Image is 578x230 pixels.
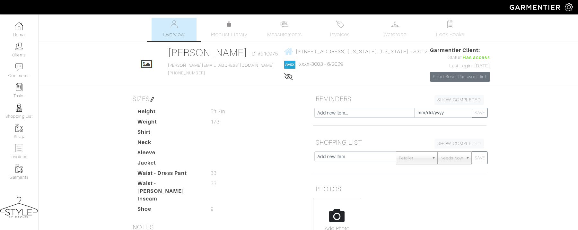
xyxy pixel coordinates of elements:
span: Look Books [436,31,465,38]
img: wardrobe-487a4870c1b7c33e795ec22d11cfc2ed9d08956e64fb3008fe2437562e282088.svg [391,20,399,28]
dt: Inseam [133,195,206,205]
img: clients-icon-6bae9207a08558b7cb47a8932f037763ab4055f8c8b6bfacd5dc20c3e0201464.png [15,42,23,50]
a: SHOW COMPLETED [434,95,484,105]
span: Retailer [399,152,429,165]
span: 33 [211,180,216,187]
span: Invoices [330,31,350,38]
dt: Sleeve [133,149,206,159]
a: xxxx-3003 - 6/2029 [299,61,343,67]
img: comment-icon-a0a6a9ef722e966f86d9cbdc48e553b5cf19dbc54f86b18d962a5391bc8f6eb6.png [15,63,23,71]
img: stylists-icon-eb353228a002819b7ec25b43dbf5f0378dd9e0616d9560372ff212230b889e62.png [15,104,23,112]
img: orders-27d20c2124de7fd6de4e0e44c1d41de31381a507db9b33961299e4e07d508b8c.svg [336,20,344,28]
span: Garmentier Client: [430,47,490,54]
dt: Neck [133,139,206,149]
img: reminder-icon-8004d30b9f0a5d33ae49ab947aed9ed385cf756f9e5892f1edd6e32f2345188e.png [15,83,23,91]
a: [PERSON_NAME][EMAIL_ADDRESS][DOMAIN_NAME] [168,63,274,68]
a: Wardrobe [372,18,417,41]
button: SAVE [472,151,488,164]
input: Add new item... [314,108,415,118]
span: [PHONE_NUMBER] [168,63,274,75]
h5: SHOPPING LIST [313,136,486,149]
img: basicinfo-40fd8af6dae0f16599ec9e87c0ef1c0a1fdea2edbe929e3d69a839185d80c458.svg [170,20,178,28]
span: 9 [211,205,214,213]
dt: Height [133,108,206,118]
img: garmentier-logo-header-white-b43fb05a5012e4ada735d5af1a66efaba907eab6374d6393d1fbf88cb4ef424d.png [506,2,565,13]
span: Measurements [267,31,302,38]
dt: Jacket [133,159,206,169]
a: SHOW COMPLETED [434,139,484,149]
span: 5ft 7in [211,108,225,115]
a: [STREET_ADDRESS] [US_STATE], [US_STATE] - 20012 [284,47,427,55]
button: SAVE [472,108,488,118]
a: Invoices [317,18,362,41]
a: Measurements [262,18,307,41]
a: Send Reset Password link [430,72,490,82]
img: garments-icon-b7da505a4dc4fd61783c78ac3ca0ef83fa9d6f193b1c9dc38574b1d14d53ca28.png [15,124,23,132]
dt: Shirt [133,128,206,139]
span: Overview [163,31,185,38]
div: Status: [430,54,490,61]
img: garments-icon-b7da505a4dc4fd61783c78ac3ca0ef83fa9d6f193b1c9dc38574b1d14d53ca28.png [15,165,23,173]
span: Wardrobe [383,31,407,38]
span: ID: #210975 [250,50,278,58]
a: Product Library [207,21,252,38]
img: todo-9ac3debb85659649dc8f770b8b6100bb5dab4b48dedcbae339e5042a72dfd3cc.svg [446,20,454,28]
span: Has access [462,54,490,61]
dt: Weight [133,118,206,128]
div: Last Login: [DATE] [430,63,490,70]
img: gear-icon-white-bd11855cb880d31180b6d7d6211b90ccbf57a29d726f0c71d8c61bd08dd39cc2.png [565,3,573,11]
h5: PHOTOS [313,183,486,195]
img: dashboard-icon-dbcd8f5a0b271acd01030246c82b418ddd0df26cd7fceb0bd07c9910d44c42f6.png [15,22,23,30]
a: Look Books [428,18,473,41]
h5: REMINDERS [313,92,486,105]
span: Needs Now [441,152,463,165]
img: orders-icon-0abe47150d42831381b5fb84f609e132dff9fe21cb692f30cb5eec754e2cba89.png [15,144,23,152]
span: [STREET_ADDRESS] [US_STATE], [US_STATE] - 20012 [296,48,427,54]
img: pen-cf24a1663064a2ec1b9c1bd2387e9de7a2fa800b781884d57f21acf72779bad2.png [150,97,155,102]
span: 173 [211,118,219,126]
img: measurements-466bbee1fd09ba9460f595b01e5d73f9e2bff037440d3c8f018324cb6cdf7a4a.svg [280,20,288,28]
a: Overview [152,18,197,41]
dt: Waist - [PERSON_NAME] [133,180,206,195]
span: 33 [211,169,216,177]
a: [PERSON_NAME] [168,47,247,58]
h5: SIZES [130,92,303,105]
img: american_express-1200034d2e149cdf2cc7894a33a747db654cf6f8355cb502592f1d228b2ac700.png [284,61,295,69]
dt: Shoe [133,205,206,216]
input: Add new item [314,151,396,161]
span: Product Library [211,31,247,38]
dt: Waist - Dress Pant [133,169,206,180]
